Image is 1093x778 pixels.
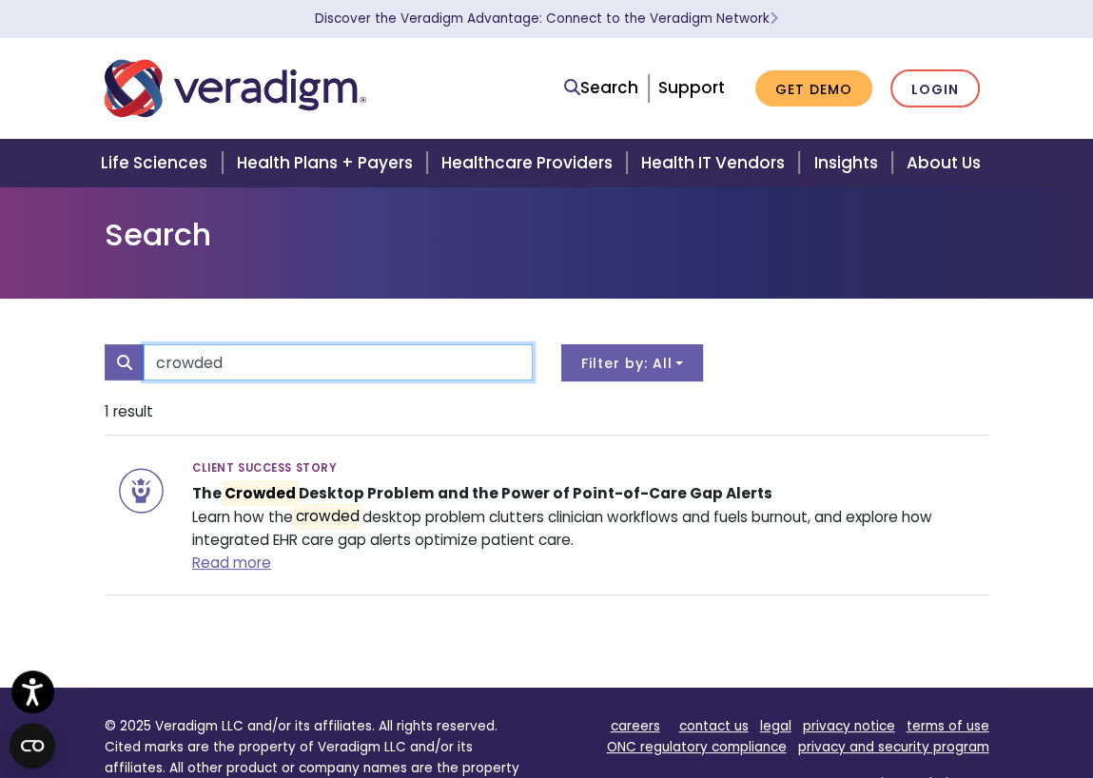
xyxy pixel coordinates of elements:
mark: crowded [293,503,362,529]
a: Health Plans + Payers [225,139,430,187]
button: Open CMP widget [10,723,55,768]
mark: Crowded [222,480,299,506]
a: Read more [192,553,271,573]
a: Insights [802,139,894,187]
img: Veradigm logo [105,57,366,120]
a: terms of use [907,717,989,735]
div: Learn how the desktop problem clutters clinician workflows and fuels burnout, and explore how int... [178,455,989,575]
li: 1 result [105,389,989,436]
a: Search [564,75,638,101]
a: Health IT Vendors [630,139,802,187]
a: ONC regulatory compliance [607,738,787,756]
span: Client Success Story [192,455,336,482]
a: Healthcare Providers [430,139,630,187]
a: contact us [679,717,749,735]
a: Discover the Veradigm Advantage: Connect to the Veradigm NetworkLearn More [315,10,778,28]
button: Filter by: All [561,344,704,381]
a: privacy and security program [798,738,989,756]
a: About Us [895,139,1004,187]
a: Support [658,76,725,99]
strong: The Desktop Problem and the Power of Point-of-Care Gap Alerts [192,480,772,506]
h1: Search [105,217,989,253]
a: careers [611,717,660,735]
a: Life Sciences [89,139,224,187]
a: legal [760,717,791,735]
span: Learn More [770,10,778,28]
a: Get Demo [755,70,872,107]
img: icon-search-insights-client-success-story.svg [119,455,164,526]
a: Login [890,69,980,108]
input: Search [144,344,533,380]
a: privacy notice [803,717,895,735]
